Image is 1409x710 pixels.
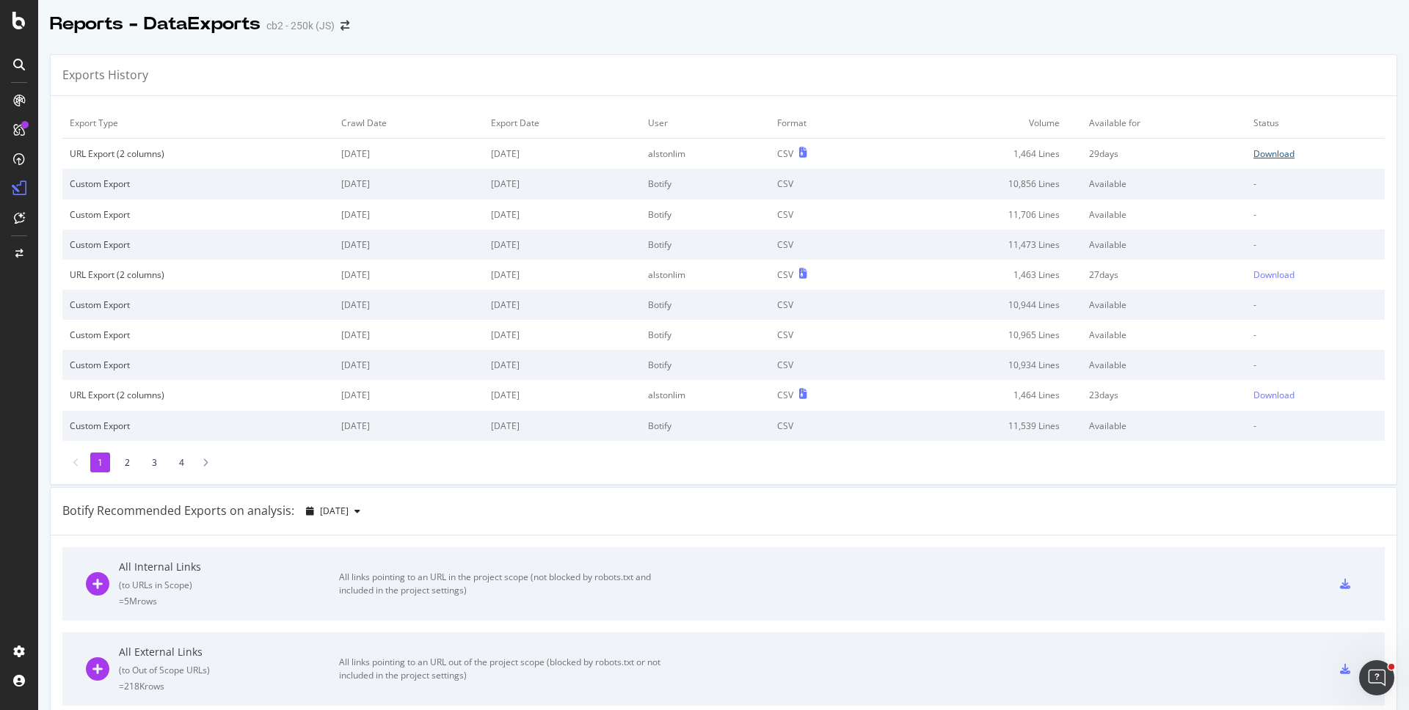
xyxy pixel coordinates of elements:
[334,411,484,441] td: [DATE]
[1082,108,1246,139] td: Available for
[484,139,641,169] td: [DATE]
[1340,664,1350,674] div: csv-export
[770,200,881,230] td: CSV
[70,329,327,341] div: Custom Export
[1253,147,1295,160] div: Download
[70,299,327,311] div: Custom Export
[339,571,669,597] div: All links pointing to an URL in the project scope (not blocked by robots.txt and included in the ...
[770,320,881,350] td: CSV
[300,499,366,523] button: [DATE]
[777,268,793,281] div: CSV
[334,169,484,199] td: [DATE]
[641,230,770,260] td: Botify
[62,108,334,139] td: Export Type
[119,595,339,607] div: = 5M rows
[1253,147,1377,160] a: Download
[145,453,164,472] li: 3
[1340,579,1350,589] div: csv-export
[339,656,669,682] div: All links pointing to an URL out of the project scope (blocked by robots.txt or not included in t...
[119,645,339,659] div: All External Links
[1359,660,1394,695] iframe: Intercom live chat
[770,290,881,320] td: CSV
[881,108,1082,139] td: Volume
[770,230,881,260] td: CSV
[777,147,793,160] div: CSV
[641,108,770,139] td: User
[484,350,641,380] td: [DATE]
[70,420,327,432] div: Custom Export
[641,411,770,441] td: Botify
[641,290,770,320] td: Botify
[777,389,793,401] div: CSV
[881,230,1082,260] td: 11,473 Lines
[1082,260,1246,290] td: 27 days
[70,389,327,401] div: URL Export (2 columns)
[881,320,1082,350] td: 10,965 Lines
[881,290,1082,320] td: 10,944 Lines
[119,664,339,676] div: ( to Out of Scope URLs )
[881,380,1082,410] td: 1,464 Lines
[1246,230,1385,260] td: -
[119,560,339,574] div: All Internal Links
[1246,350,1385,380] td: -
[334,290,484,320] td: [DATE]
[62,67,148,84] div: Exports History
[881,169,1082,199] td: 10,856 Lines
[1089,299,1239,311] div: Available
[334,350,484,380] td: [DATE]
[70,268,327,281] div: URL Export (2 columns)
[484,230,641,260] td: [DATE]
[334,380,484,410] td: [DATE]
[641,320,770,350] td: Botify
[266,18,335,33] div: cb2 - 250k (JS)
[70,359,327,371] div: Custom Export
[334,108,484,139] td: Crawl Date
[334,200,484,230] td: [DATE]
[770,169,881,199] td: CSV
[70,208,327,221] div: Custom Export
[484,290,641,320] td: [DATE]
[641,260,770,290] td: alstonlim
[1246,200,1385,230] td: -
[484,169,641,199] td: [DATE]
[484,108,641,139] td: Export Date
[70,177,327,190] div: Custom Export
[1246,169,1385,199] td: -
[119,680,339,692] div: = 218K rows
[119,579,339,591] div: ( to URLs in Scope )
[641,200,770,230] td: Botify
[770,350,881,380] td: CSV
[320,505,349,517] span: 2025 Sep. 29th
[1089,177,1239,190] div: Available
[641,350,770,380] td: Botify
[1246,290,1385,320] td: -
[1253,389,1295,401] div: Download
[1253,268,1295,281] div: Download
[881,200,1082,230] td: 11,706 Lines
[172,453,192,472] li: 4
[1089,359,1239,371] div: Available
[1253,389,1377,401] a: Download
[1246,411,1385,441] td: -
[334,260,484,290] td: [DATE]
[641,139,770,169] td: alstonlim
[117,453,137,472] li: 2
[881,350,1082,380] td: 10,934 Lines
[341,21,349,31] div: arrow-right-arrow-left
[62,502,294,519] div: Botify Recommended Exports on analysis:
[1246,320,1385,350] td: -
[484,260,641,290] td: [DATE]
[770,108,881,139] td: Format
[881,139,1082,169] td: 1,464 Lines
[334,230,484,260] td: [DATE]
[641,169,770,199] td: Botify
[484,411,641,441] td: [DATE]
[50,12,261,37] div: Reports - DataExports
[484,320,641,350] td: [DATE]
[1082,139,1246,169] td: 29 days
[1089,238,1239,251] div: Available
[70,238,327,251] div: Custom Export
[881,260,1082,290] td: 1,463 Lines
[70,147,327,160] div: URL Export (2 columns)
[1089,420,1239,432] div: Available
